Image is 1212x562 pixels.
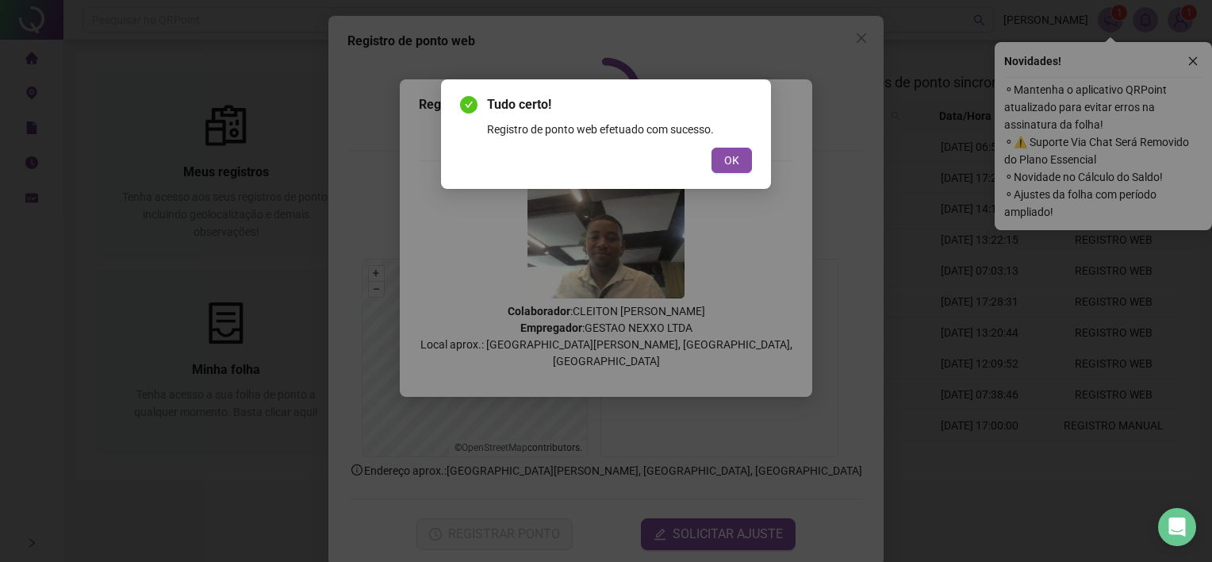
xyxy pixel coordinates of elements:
span: Tudo certo! [487,95,752,114]
button: OK [711,148,752,173]
div: Registro de ponto web efetuado com sucesso. [487,121,752,138]
span: OK [724,152,739,169]
span: check-circle [460,96,478,114]
div: Open Intercom Messenger [1158,508,1196,546]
